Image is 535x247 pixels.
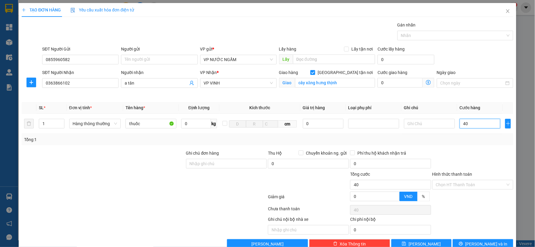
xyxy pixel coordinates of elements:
th: Ghi chú [402,102,457,114]
span: plus [27,80,36,85]
label: Cước lấy hàng [378,47,405,51]
span: Giao [279,78,295,88]
input: Cước lấy hàng [378,55,434,64]
input: Ghi Chú [404,119,455,128]
div: VP gửi [200,46,277,52]
span: Tổng cước [350,172,370,177]
input: Ngày giao [440,80,504,86]
button: delete [24,119,34,128]
span: Lấy hàng [279,47,297,51]
span: VP VINH [204,79,273,88]
input: Ghi chú đơn hàng [186,159,267,168]
input: C [263,120,278,128]
span: plus [505,121,511,126]
span: [GEOGRAPHIC_DATA] tận nơi [315,69,375,76]
input: Giao tận nơi [295,78,375,88]
span: Định lượng [188,105,210,110]
span: % [422,194,425,199]
input: VD: Bàn, Ghế [126,119,176,128]
label: Hình thức thanh toán [432,172,472,177]
span: user-add [189,81,194,85]
span: Thu Hộ [268,151,282,156]
div: Ghi chú nội bộ nhà xe [268,216,349,225]
input: Cước giao hàng [378,78,423,88]
span: delete [333,242,337,246]
th: Loại phụ phí [346,102,402,114]
label: Gán nhãn [397,23,416,27]
span: printer [459,242,463,246]
span: save [402,242,406,246]
span: Yêu cầu xuất hóa đơn điện tử [70,8,134,12]
span: plus [22,8,26,12]
span: cm [278,120,297,128]
span: Đơn vị tính [69,105,92,110]
span: Hàng thông thường [73,119,117,128]
div: Tổng: 1 [24,136,207,143]
span: Giao hàng [279,70,298,75]
div: Chưa thanh toán [267,205,350,216]
label: Ngày giao [437,70,456,75]
div: Chi phí nội bộ [350,216,431,225]
label: Ghi chú đơn hàng [186,151,219,156]
div: Giảm giá [267,193,350,204]
span: kg [211,119,217,128]
button: plus [26,78,36,87]
span: Tên hàng [126,105,145,110]
div: SĐT Người Nhận [42,69,119,76]
span: VND [404,194,413,199]
input: R [246,120,263,128]
span: dollar-circle [426,80,431,85]
label: Cước giao hàng [378,70,407,75]
span: VP Nhận [200,70,217,75]
span: TẠO ĐƠN HÀNG [22,8,61,12]
button: plus [505,119,511,128]
span: SL [39,105,44,110]
div: Người gửi [121,46,198,52]
div: SĐT Người Gửi [42,46,119,52]
button: Close [499,3,516,20]
span: Phí thu hộ khách nhận trả [355,150,409,156]
input: D [229,120,246,128]
input: Dọc đường [293,54,375,64]
span: Giá trị hàng [303,105,325,110]
span: Cước hàng [460,105,481,110]
div: Người nhận [121,69,198,76]
span: close [505,9,510,14]
span: VP NƯỚC NGẦM [204,55,273,64]
span: Kích thước [250,105,270,110]
span: Lấy tận nơi [349,46,375,52]
input: 0 [303,119,344,128]
span: Chuyển khoản ng. gửi [303,150,349,156]
span: Lấy [279,54,293,64]
img: icon [70,8,75,13]
input: Nhập ghi chú [268,225,349,235]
